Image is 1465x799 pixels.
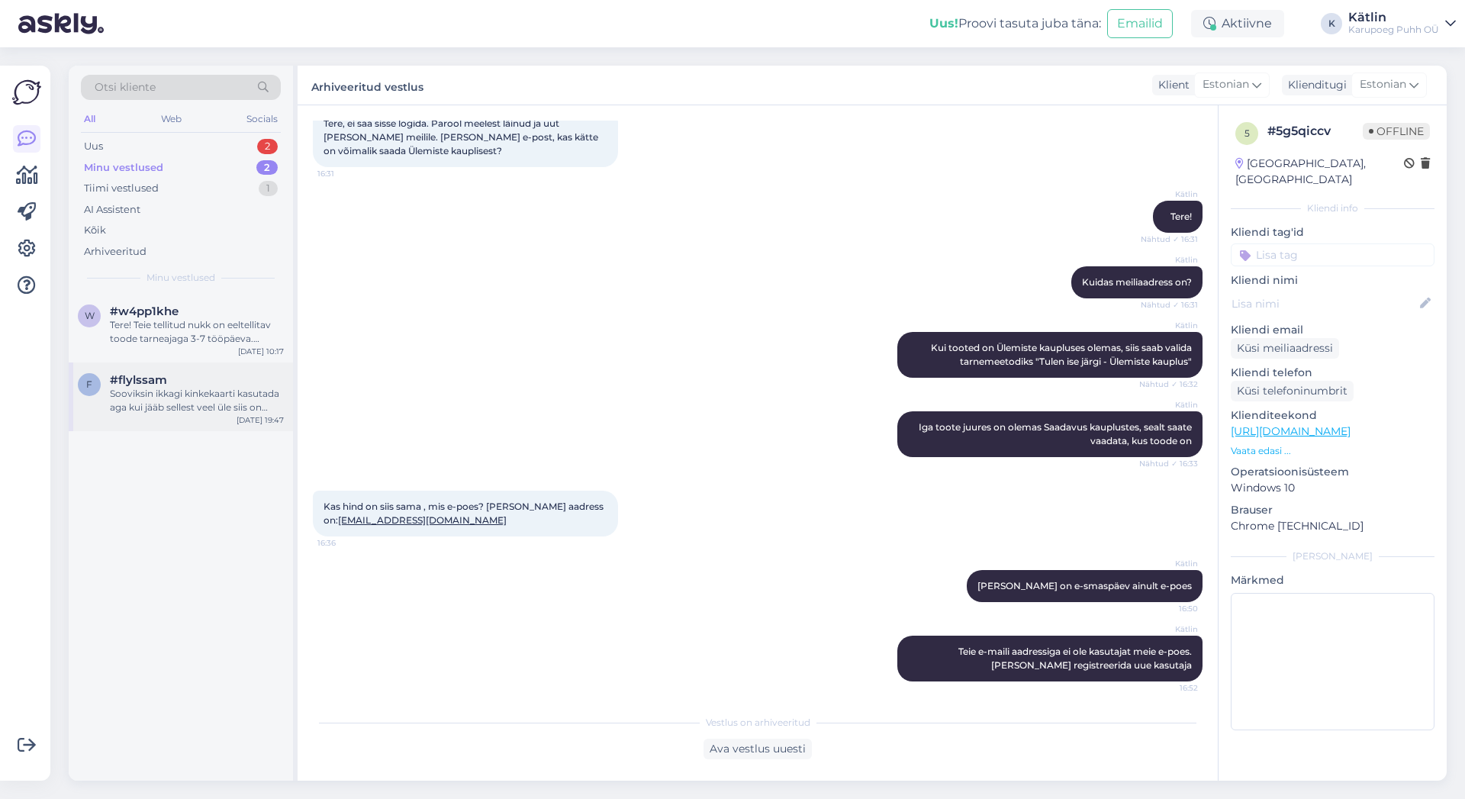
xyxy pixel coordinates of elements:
[1267,122,1363,140] div: # 5g5qiccv
[1082,276,1192,288] span: Kuidas meiliaadress on?
[1231,518,1434,534] p: Chrome [TECHNICAL_ID]
[1231,381,1354,401] div: Küsi telefoninumbrit
[931,342,1194,367] span: Kui tooted on Ülemiste kaupluses olemas, siis saab valida tarnemeetodiks "Tulen ise järgi - Ülemi...
[1141,682,1198,694] span: 16:52
[259,181,278,196] div: 1
[256,160,278,176] div: 2
[1152,77,1190,93] div: Klient
[257,139,278,154] div: 2
[324,501,606,526] span: Kas hind on siis sama , mis e-poes? [PERSON_NAME] aadress on:
[324,118,600,156] span: Tere, ei saa sisse logida. Parool meelest läinud ja uut [PERSON_NAME] meilile. [PERSON_NAME] e-po...
[1141,623,1198,635] span: Kätlin
[1231,365,1434,381] p: Kliendi telefon
[1141,299,1198,311] span: Nähtud ✓ 16:31
[1231,572,1434,588] p: Märkmed
[84,160,163,176] div: Minu vestlused
[958,646,1194,671] span: Teie e-maili aadressiga ei ole kasutajat meie e-poes. [PERSON_NAME] registreerida uue kasutaja
[1231,464,1434,480] p: Operatsioonisüsteem
[1231,272,1434,288] p: Kliendi nimi
[1231,444,1434,458] p: Vaata edasi ...
[1231,424,1351,438] a: [URL][DOMAIN_NAME]
[1191,10,1284,37] div: Aktiivne
[238,346,284,357] div: [DATE] 10:17
[1232,295,1417,312] input: Lisa nimi
[1141,603,1198,614] span: 16:50
[1141,320,1198,331] span: Kätlin
[1231,408,1434,424] p: Klienditeekond
[1139,379,1198,390] span: Nähtud ✓ 16:32
[1231,224,1434,240] p: Kliendi tag'id
[12,78,41,107] img: Askly Logo
[1141,399,1198,411] span: Kätlin
[243,109,281,129] div: Socials
[85,310,95,321] span: w
[929,16,958,31] b: Uus!
[338,514,507,526] a: [EMAIL_ADDRESS][DOMAIN_NAME]
[1203,76,1249,93] span: Estonian
[1348,11,1456,36] a: KätlinKarupoeg Puhh OÜ
[1231,502,1434,518] p: Brauser
[317,168,375,179] span: 16:31
[1141,188,1198,200] span: Kätlin
[1244,127,1250,139] span: 5
[110,373,167,387] span: #flylssam
[1231,338,1339,359] div: Küsi meiliaadressi
[704,739,812,759] div: Ava vestlus uuesti
[1348,11,1439,24] div: Kätlin
[1231,243,1434,266] input: Lisa tag
[1231,549,1434,563] div: [PERSON_NAME]
[1348,24,1439,36] div: Karupoeg Puhh OÜ
[84,181,159,196] div: Tiimi vestlused
[1141,234,1198,245] span: Nähtud ✓ 16:31
[1231,322,1434,338] p: Kliendi email
[1139,458,1198,469] span: Nähtud ✓ 16:33
[317,537,375,549] span: 16:36
[977,580,1192,591] span: [PERSON_NAME] on e-smaspäev ainult e-poes
[1360,76,1406,93] span: Estonian
[919,421,1194,446] span: Iga toote juures on olemas Saadavus kauplustes, sealt saate vaadata, kus toode on
[84,244,146,259] div: Arhiveeritud
[95,79,156,95] span: Otsi kliente
[158,109,185,129] div: Web
[1231,480,1434,496] p: Windows 10
[929,14,1101,33] div: Proovi tasuta juba täna:
[84,223,106,238] div: Kõik
[1141,254,1198,266] span: Kätlin
[84,202,140,217] div: AI Assistent
[1107,9,1173,38] button: Emailid
[84,139,103,154] div: Uus
[311,75,423,95] label: Arhiveeritud vestlus
[1141,558,1198,569] span: Kätlin
[706,716,810,730] span: Vestlus on arhiveeritud
[81,109,98,129] div: All
[1363,123,1430,140] span: Offline
[146,271,215,285] span: Minu vestlused
[237,414,284,426] div: [DATE] 19:47
[110,318,284,346] div: Tere! Teie tellitud nukk on eeltellitav toode tarneajaga 3-7 tööpäeva. [PERSON_NAME] peaks meie l...
[110,387,284,414] div: Sooviksin ikkagi kinkekaarti kasutada aga kui jääb sellest veel üle siis on lapsel suurem rõõm mi...
[1282,77,1347,93] div: Klienditugi
[1321,13,1342,34] div: K
[86,379,92,390] span: f
[110,304,179,318] span: #w4pp1khe
[1231,201,1434,215] div: Kliendi info
[1170,211,1192,222] span: Tere!
[1235,156,1404,188] div: [GEOGRAPHIC_DATA], [GEOGRAPHIC_DATA]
